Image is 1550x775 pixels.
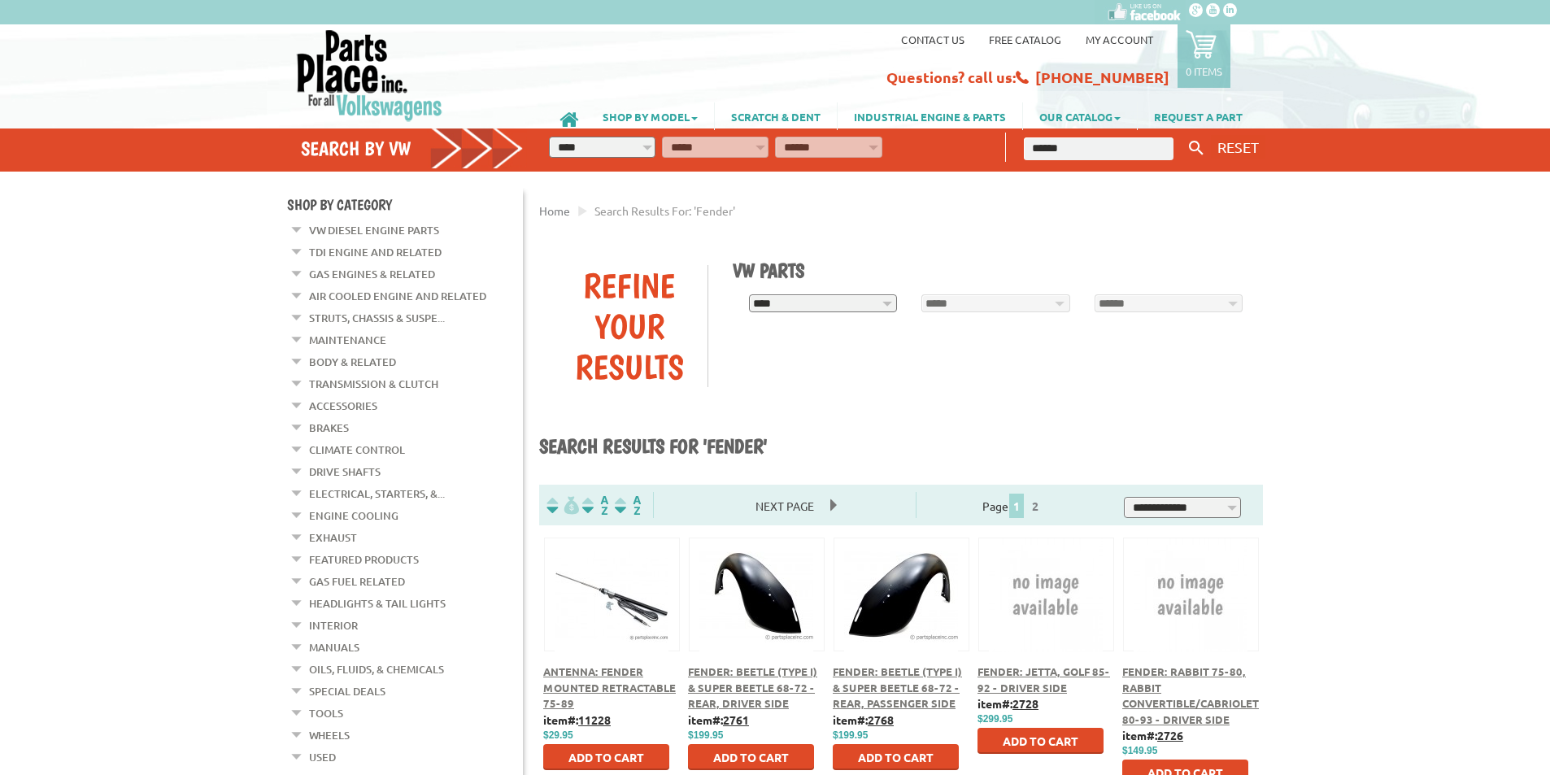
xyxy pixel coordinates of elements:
[309,615,358,636] a: Interior
[688,664,817,710] a: Fender: Beetle (Type I) & Super Beetle 68-72 - Rear, Driver Side
[309,220,439,241] a: VW Diesel Engine Parts
[688,729,723,741] span: $199.95
[586,102,714,130] a: SHOP BY MODEL
[309,593,446,614] a: Headlights & Tail Lights
[309,329,386,350] a: Maintenance
[977,713,1012,725] span: $299.95
[1184,135,1208,162] button: Keyword Search
[309,725,350,746] a: Wheels
[309,461,381,482] a: Drive Shafts
[833,729,868,741] span: $199.95
[539,434,1263,460] h1: Search results for 'fender'
[688,712,749,727] b: item#:
[1122,664,1259,726] a: Fender: Rabbit 75-80, Rabbit Convertible/Cabriolet 80-93 - Driver Side
[309,307,445,329] a: Struts, Chassis & Suspe...
[568,750,644,764] span: Add to Cart
[309,395,377,416] a: Accessories
[309,681,385,702] a: Special Deals
[301,137,524,160] h4: Search by VW
[594,203,735,218] span: Search results for: 'fender'
[977,728,1104,754] button: Add to Cart
[579,496,612,515] img: Sort by Headline
[309,373,438,394] a: Transmission & Clutch
[833,744,959,770] button: Add to Cart
[713,750,789,764] span: Add to Cart
[309,659,444,680] a: Oils, Fluids, & Chemicals
[309,417,349,438] a: Brakes
[309,571,405,592] a: Gas Fuel Related
[309,527,357,548] a: Exhaust
[1122,728,1183,742] b: item#:
[1178,24,1230,88] a: 0 items
[715,102,837,130] a: SCRATCH & DENT
[723,712,749,727] u: 2761
[868,712,894,727] u: 2768
[739,499,830,513] a: Next Page
[287,196,523,213] h4: Shop By Category
[858,750,934,764] span: Add to Cart
[1086,33,1153,46] a: My Account
[977,696,1038,711] b: item#:
[739,494,830,518] span: Next Page
[833,712,894,727] b: item#:
[733,259,1252,282] h1: VW Parts
[309,351,396,372] a: Body & Related
[989,33,1061,46] a: Free Catalog
[543,729,573,741] span: $29.95
[1003,734,1078,748] span: Add to Cart
[1028,499,1043,513] a: 2
[543,664,676,710] a: Antenna: Fender Mounted Retractable 75-89
[838,102,1022,130] a: INDUSTRIAL ENGINE & PARTS
[309,637,359,658] a: Manuals
[1211,135,1265,159] button: RESET
[578,712,611,727] u: 11228
[833,664,962,710] a: Fender: Beetle (Type I) & Super Beetle 68-72 - Rear, Passenger Side
[612,496,644,515] img: Sort by Sales Rank
[901,33,964,46] a: Contact us
[1012,696,1038,711] u: 2728
[309,703,343,724] a: Tools
[977,664,1110,694] a: Fender: Jetta, Golf 85-92 - Driver Side
[309,263,435,285] a: Gas Engines & Related
[295,28,444,122] img: Parts Place Inc!
[539,203,570,218] a: Home
[1186,64,1222,78] p: 0 items
[688,744,814,770] button: Add to Cart
[916,492,1109,518] div: Page
[1138,102,1259,130] a: REQUEST A PART
[546,496,579,515] img: filterpricelow.svg
[1122,745,1157,756] span: $149.95
[309,439,405,460] a: Climate Control
[309,505,398,526] a: Engine Cooling
[543,712,611,727] b: item#:
[309,285,486,307] a: Air Cooled Engine and Related
[551,265,708,387] div: Refine Your Results
[1023,102,1137,130] a: OUR CATALOG
[309,483,445,504] a: Electrical, Starters, &...
[309,549,419,570] a: Featured Products
[1217,138,1259,155] span: RESET
[1157,728,1183,742] u: 2726
[309,747,336,768] a: Used
[543,744,669,770] button: Add to Cart
[1009,494,1024,518] span: 1
[309,242,442,263] a: TDI Engine and Related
